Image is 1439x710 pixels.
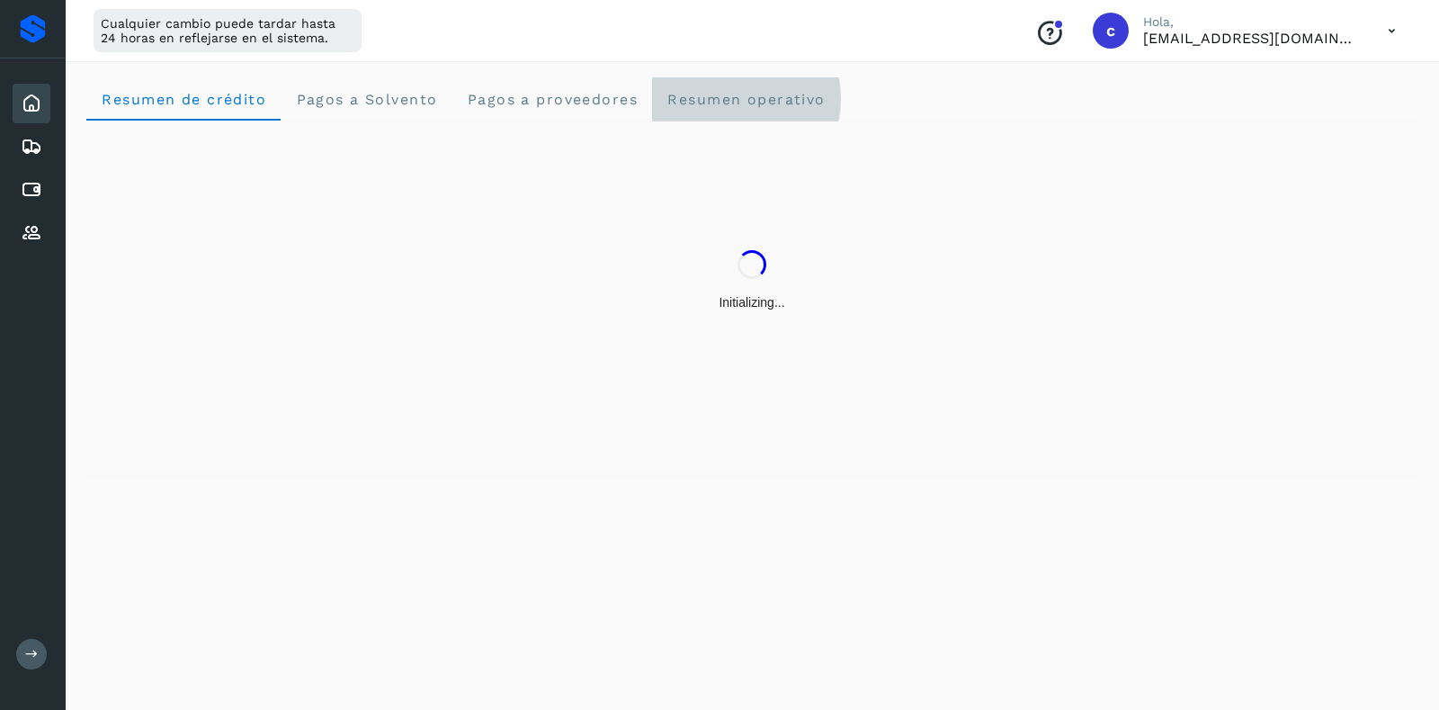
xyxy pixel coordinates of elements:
[466,91,638,108] span: Pagos a proveedores
[13,127,50,166] div: Embarques
[1143,14,1359,30] p: Hola,
[13,84,50,123] div: Inicio
[1143,30,1359,47] p: calbor@niagarawater.com
[13,213,50,253] div: Proveedores
[666,91,826,108] span: Resumen operativo
[13,170,50,210] div: Cuentas por pagar
[101,91,266,108] span: Resumen de crédito
[94,9,362,52] div: Cualquier cambio puede tardar hasta 24 horas en reflejarse en el sistema.
[295,91,437,108] span: Pagos a Solvento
